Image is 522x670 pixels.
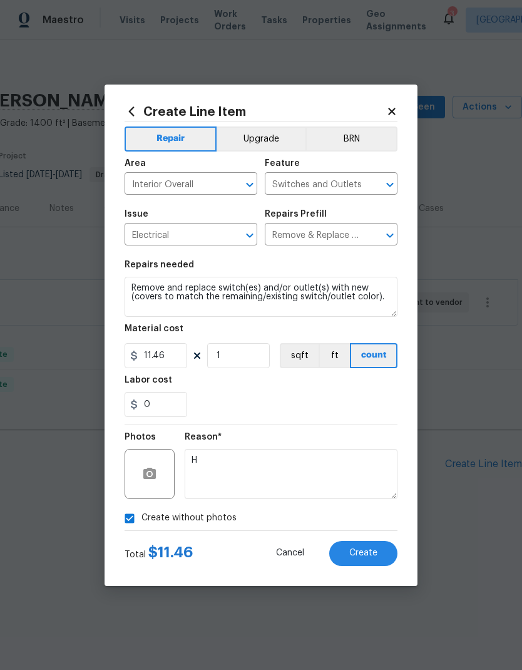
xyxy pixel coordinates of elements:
button: count [350,343,397,368]
span: Create [349,549,377,558]
h5: Photos [125,433,156,441]
h5: Feature [265,159,300,168]
textarea: H [185,449,397,499]
button: ft [319,343,350,368]
h5: Reason* [185,433,222,441]
button: Upgrade [217,126,306,152]
span: Cancel [276,549,304,558]
h2: Create Line Item [125,105,386,118]
h5: Area [125,159,146,168]
button: BRN [305,126,397,152]
span: Create without photos [141,512,237,525]
h5: Material cost [125,324,183,333]
button: Cancel [256,541,324,566]
button: Repair [125,126,217,152]
div: Total [125,546,193,561]
button: Open [241,227,258,244]
h5: Labor cost [125,376,172,384]
button: Create [329,541,397,566]
h5: Issue [125,210,148,219]
h5: Repairs Prefill [265,210,327,219]
textarea: Remove and replace switch(es) and/or outlet(s) with new (covers to match the remaining/existing s... [125,277,397,317]
button: sqft [280,343,319,368]
span: $ 11.46 [148,545,193,560]
button: Open [381,227,399,244]
button: Open [381,176,399,193]
h5: Repairs needed [125,260,194,269]
button: Open [241,176,258,193]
